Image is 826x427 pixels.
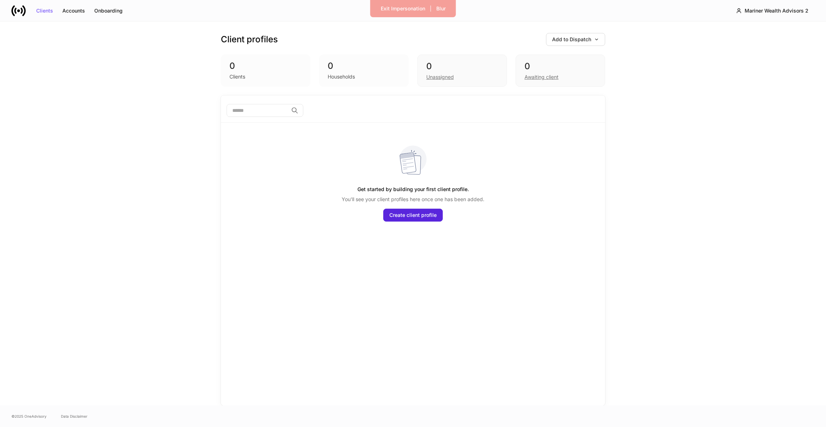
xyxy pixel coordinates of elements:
button: Mariner Wealth Advisors 2 [730,4,815,17]
button: Blur [432,3,450,14]
div: 0 [229,60,302,72]
button: Accounts [58,5,90,16]
div: Mariner Wealth Advisors 2 [745,8,808,13]
div: 0Awaiting client [516,54,605,87]
div: 0 [524,61,596,72]
div: Clients [36,8,53,13]
p: You'll see your client profiles here once one has been added. [342,196,484,203]
button: Clients [32,5,58,16]
h3: Client profiles [221,34,278,45]
div: Clients [229,73,245,80]
button: Add to Dispatch [546,33,605,46]
button: Onboarding [90,5,127,16]
div: Onboarding [94,8,123,13]
a: Data Disclaimer [61,413,87,419]
div: Accounts [62,8,85,13]
span: © 2025 OneAdvisory [11,413,47,419]
div: Create client profile [389,213,437,218]
div: 0 [426,61,498,72]
button: Create client profile [383,209,443,222]
div: Awaiting client [524,73,559,81]
button: Exit Impersonation [376,3,430,14]
div: Unassigned [426,73,454,81]
div: 0 [328,60,400,72]
div: Exit Impersonation [381,6,425,11]
div: Blur [436,6,446,11]
h5: Get started by building your first client profile. [357,183,469,196]
div: 0Unassigned [417,54,507,87]
div: Add to Dispatch [552,37,599,42]
div: Households [328,73,355,80]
